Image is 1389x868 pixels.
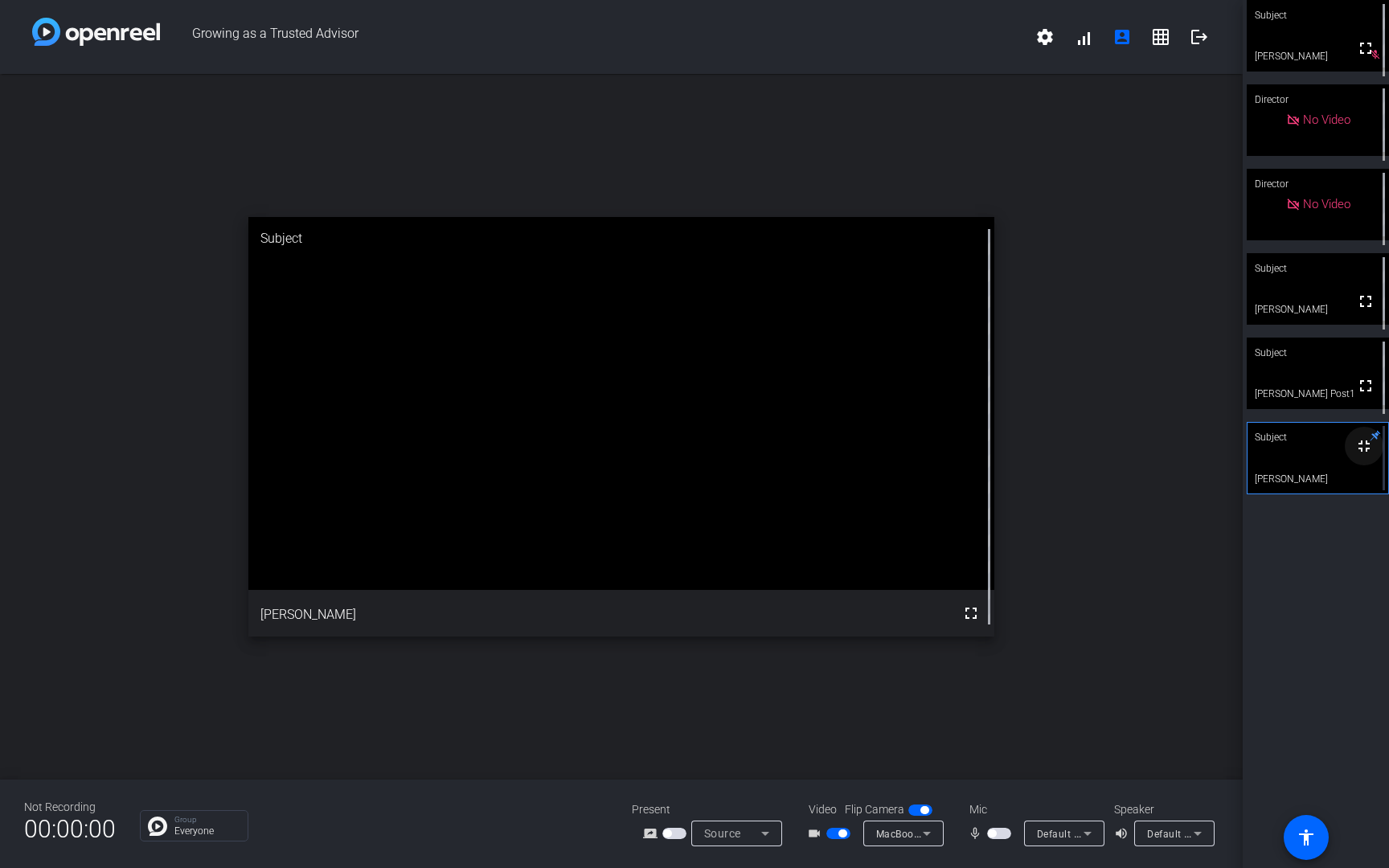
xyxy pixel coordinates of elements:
img: white-gradient.svg [32,18,160,46]
mat-icon: fullscreen [1356,39,1375,58]
mat-icon: grid_on [1151,27,1170,47]
mat-icon: settings [1035,27,1055,47]
mat-icon: accessibility [1297,828,1316,847]
mat-icon: account_box [1112,27,1132,47]
p: Group [174,816,240,824]
span: No Video [1303,113,1350,127]
mat-icon: volume_up [1114,824,1133,843]
div: Subject [1247,253,1389,284]
div: Subject [1247,338,1389,368]
div: Director [1247,169,1389,199]
div: Subject [1247,422,1389,452]
span: Flip Camera [845,801,904,818]
p: Everyone [174,826,240,836]
span: Default - MacBook Pro Microphone (Built-in) [1037,827,1244,840]
mat-icon: screen_share_outline [643,824,662,843]
button: signal_cellular_alt [1064,18,1103,56]
mat-icon: fullscreen [1356,292,1375,311]
div: Speaker [1114,801,1211,818]
mat-icon: logout [1190,27,1209,47]
mat-icon: mic_none [968,824,987,843]
div: Not Recording [24,799,116,816]
span: Source [704,827,741,840]
span: Video [809,801,837,818]
span: Growing as a Trusted Advisor [160,18,1026,56]
mat-icon: fullscreen [1356,376,1375,395]
span: No Video [1303,197,1350,211]
span: 00:00:00 [24,809,116,849]
span: Default - MacBook Pro Speakers (Built-in) [1147,827,1341,840]
img: Chat Icon [148,817,167,836]
div: Subject [248,217,994,260]
span: MacBook Pro Camera (0000:0001) [876,827,1039,840]
div: Present [632,801,793,818]
mat-icon: fullscreen_exit [1354,436,1374,456]
div: Mic [953,801,1114,818]
mat-icon: fullscreen [961,604,981,623]
mat-icon: videocam_outline [807,824,826,843]
div: Director [1247,84,1389,115]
